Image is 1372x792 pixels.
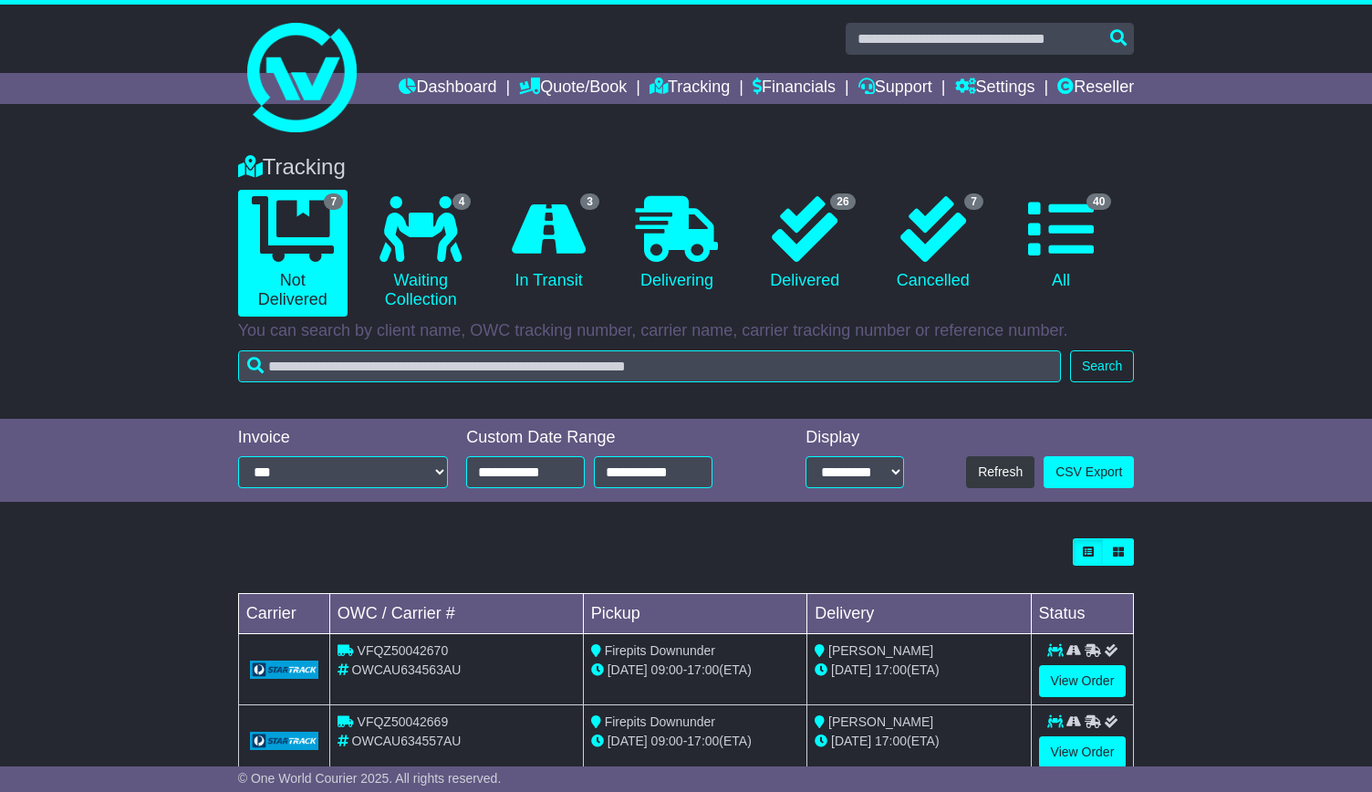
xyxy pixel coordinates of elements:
span: 7 [964,193,983,210]
a: 3 In Transit [494,190,603,297]
a: 40 All [1006,190,1116,297]
button: Refresh [966,456,1034,488]
span: VFQZ50042670 [358,643,449,658]
span: 17:00 [687,734,719,748]
span: [DATE] [831,734,871,748]
span: Firepits Downunder [605,643,715,658]
span: [DATE] [831,662,871,677]
span: 3 [580,193,599,210]
div: (ETA) [815,732,1023,751]
button: Search [1070,350,1134,382]
div: Invoice [238,428,449,448]
a: Reseller [1057,73,1134,104]
a: Tracking [650,73,730,104]
span: OWCAU634563AU [352,662,462,677]
div: - (ETA) [591,732,799,751]
a: Delivering [622,190,732,297]
a: Support [858,73,932,104]
span: [PERSON_NAME] [828,643,933,658]
span: [DATE] [608,662,648,677]
a: View Order [1039,736,1127,768]
span: [PERSON_NAME] [828,714,933,729]
a: 7 Not Delivered [238,190,348,317]
td: Delivery [807,594,1031,634]
img: GetCarrierServiceLogo [250,661,318,679]
a: Dashboard [399,73,496,104]
div: Tracking [229,154,1144,181]
td: OWC / Carrier # [329,594,583,634]
span: OWCAU634557AU [352,734,462,748]
p: You can search by client name, OWC tracking number, carrier name, carrier tracking number or refe... [238,321,1135,341]
a: Quote/Book [519,73,627,104]
div: Custom Date Range [466,428,753,448]
div: (ETA) [815,661,1023,680]
img: GetCarrierServiceLogo [250,732,318,750]
td: Status [1031,594,1134,634]
a: Financials [753,73,836,104]
span: 17:00 [687,662,719,677]
span: 4 [452,193,472,210]
span: 26 [830,193,855,210]
td: Pickup [583,594,806,634]
span: 09:00 [651,662,683,677]
span: 09:00 [651,734,683,748]
span: © One World Courier 2025. All rights reserved. [238,771,502,786]
span: VFQZ50042669 [358,714,449,729]
a: 4 Waiting Collection [366,190,475,317]
a: 26 Delivered [750,190,859,297]
span: 17:00 [875,662,907,677]
a: CSV Export [1044,456,1134,488]
span: 17:00 [875,734,907,748]
span: 40 [1086,193,1111,210]
span: Firepits Downunder [605,714,715,729]
span: [DATE] [608,734,648,748]
td: Carrier [238,594,329,634]
div: - (ETA) [591,661,799,680]
span: 7 [324,193,343,210]
a: View Order [1039,665,1127,697]
a: 7 Cancelled [878,190,988,297]
a: Settings [955,73,1035,104]
div: Display [806,428,904,448]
